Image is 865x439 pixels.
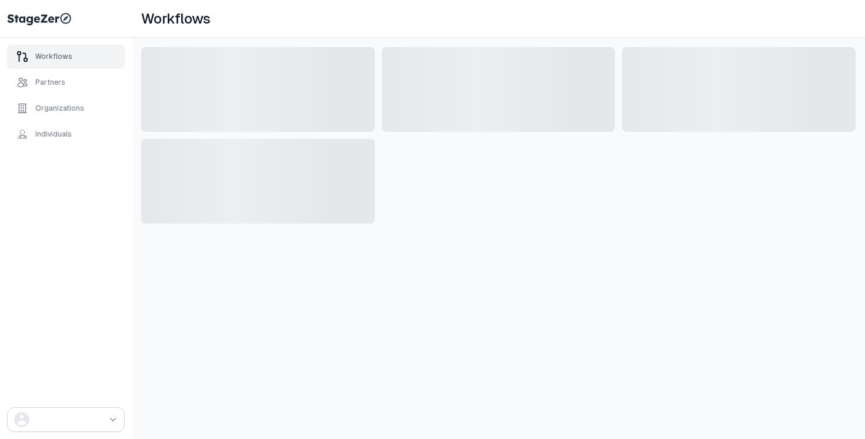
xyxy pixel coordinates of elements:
[35,78,65,87] div: Partners
[7,97,125,120] a: Organizations
[7,407,125,432] button: drop down button
[7,71,125,94] a: Partners
[35,52,72,61] div: Workflows
[35,104,84,113] div: Organizations
[141,9,210,28] h1: Workflows
[7,45,125,68] a: Workflows
[35,129,72,139] div: Individuals
[7,122,125,146] a: Individuals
